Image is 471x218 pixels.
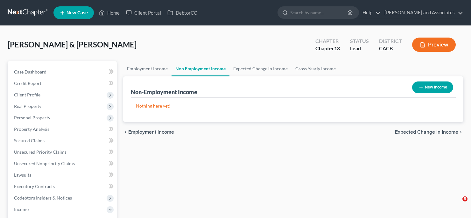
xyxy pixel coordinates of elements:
[14,126,49,132] span: Property Analysis
[412,38,456,52] button: Preview
[379,38,402,45] div: District
[164,7,200,18] a: DebtorCC
[350,45,369,52] div: Lead
[96,7,123,18] a: Home
[123,7,164,18] a: Client Portal
[136,103,451,109] p: Nothing here yet!
[123,130,128,135] i: chevron_left
[334,45,340,51] span: 13
[449,196,465,212] iframe: Intercom live chat
[123,130,174,135] button: chevron_left Employment Income
[67,11,88,15] span: New Case
[381,7,463,18] a: [PERSON_NAME] and Associates
[395,130,463,135] button: Expected Change in Income chevron_right
[14,195,72,200] span: Codebtors Insiders & Notices
[458,130,463,135] i: chevron_right
[14,115,50,120] span: Personal Property
[14,149,67,155] span: Unsecured Priority Claims
[395,130,458,135] span: Expected Change in Income
[315,38,340,45] div: Chapter
[9,146,117,158] a: Unsecured Priority Claims
[123,61,172,76] a: Employment Income
[14,172,31,178] span: Lawsuits
[9,181,117,192] a: Executory Contracts
[9,66,117,78] a: Case Dashboard
[14,161,75,166] span: Unsecured Nonpriority Claims
[379,45,402,52] div: CACB
[292,61,340,76] a: Gross Yearly Income
[14,103,41,109] span: Real Property
[131,88,197,96] div: Non-Employment Income
[9,78,117,89] a: Credit Report
[9,123,117,135] a: Property Analysis
[14,207,29,212] span: Income
[9,169,117,181] a: Lawsuits
[8,40,137,49] span: [PERSON_NAME] & [PERSON_NAME]
[14,92,40,97] span: Client Profile
[128,130,174,135] span: Employment Income
[462,196,467,201] span: 5
[315,45,340,52] div: Chapter
[14,81,41,86] span: Credit Report
[9,158,117,169] a: Unsecured Nonpriority Claims
[229,61,292,76] a: Expected Change in Income
[350,38,369,45] div: Status
[14,184,55,189] span: Executory Contracts
[14,69,46,74] span: Case Dashboard
[14,138,45,143] span: Secured Claims
[172,61,229,76] a: Non Employment Income
[412,81,453,93] button: New Income
[359,7,381,18] a: Help
[9,135,117,146] a: Secured Claims
[290,7,348,18] input: Search by name...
